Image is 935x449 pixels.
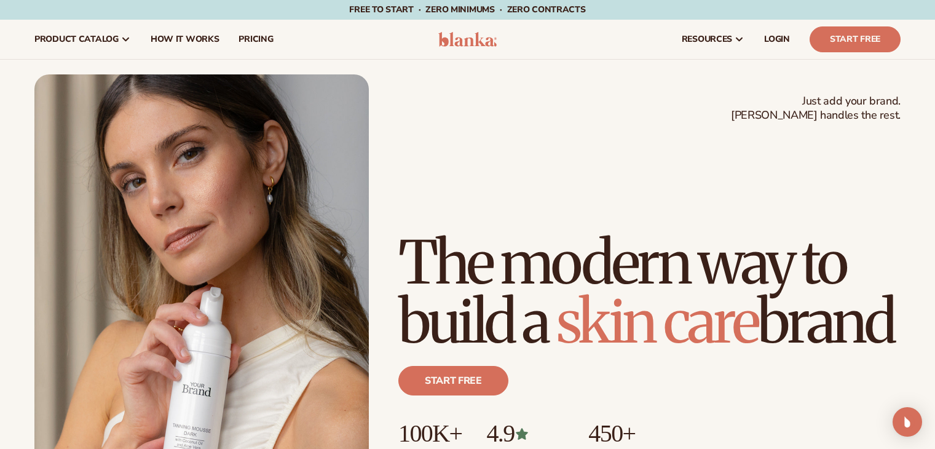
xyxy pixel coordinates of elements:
[672,20,754,59] a: resources
[588,420,681,447] p: 450+
[731,94,901,123] span: Just add your brand. [PERSON_NAME] handles the rest.
[893,407,922,437] div: Open Intercom Messenger
[486,420,564,447] p: 4.9
[764,34,790,44] span: LOGIN
[682,34,732,44] span: resources
[754,20,800,59] a: LOGIN
[398,420,462,447] p: 100K+
[556,285,758,359] span: skin care
[151,34,219,44] span: How It Works
[25,20,141,59] a: product catalog
[438,32,497,47] img: logo
[141,20,229,59] a: How It Works
[398,366,508,395] a: Start free
[398,233,901,351] h1: The modern way to build a brand
[229,20,283,59] a: pricing
[810,26,901,52] a: Start Free
[239,34,273,44] span: pricing
[34,34,119,44] span: product catalog
[349,4,585,15] span: Free to start · ZERO minimums · ZERO contracts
